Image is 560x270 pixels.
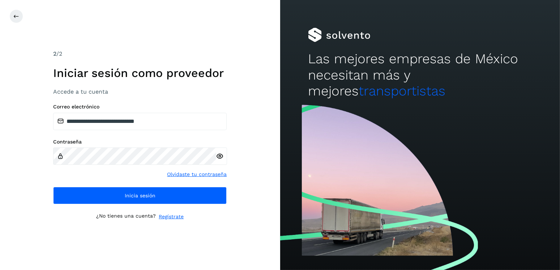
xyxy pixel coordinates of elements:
label: Correo electrónico [53,104,227,110]
span: Inicia sesión [125,193,155,198]
span: 2 [53,50,56,57]
a: Regístrate [159,213,184,220]
span: transportistas [359,83,445,99]
h1: Iniciar sesión como proveedor [53,66,227,80]
a: Olvidaste tu contraseña [167,171,227,178]
h3: Accede a tu cuenta [53,88,227,95]
h2: Las mejores empresas de México necesitan más y mejores [308,51,532,99]
p: ¿No tienes una cuenta? [96,213,156,220]
label: Contraseña [53,139,227,145]
button: Inicia sesión [53,187,227,204]
div: /2 [53,50,227,58]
